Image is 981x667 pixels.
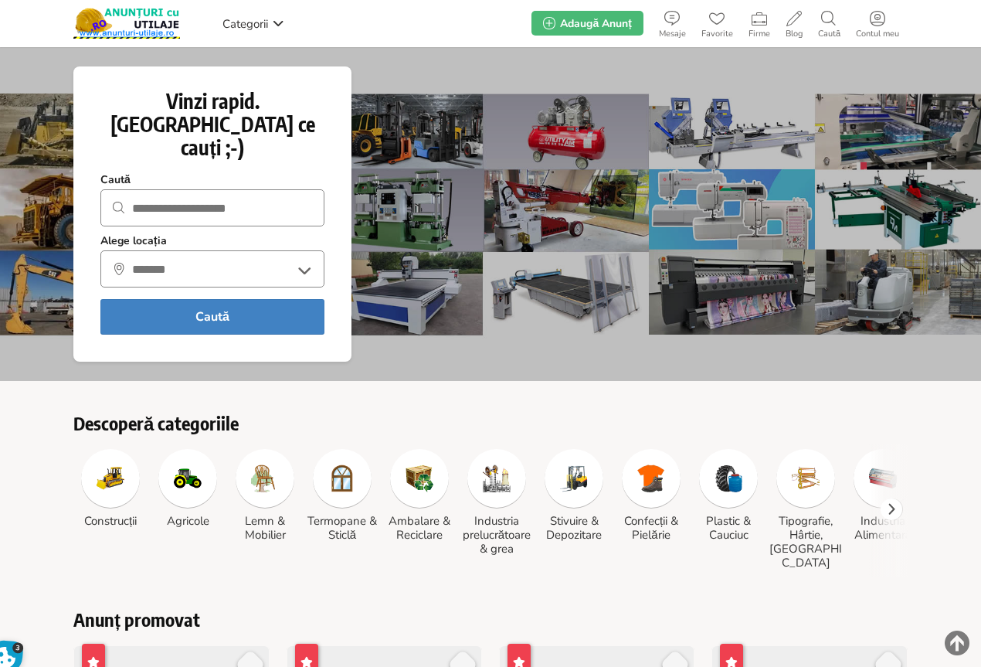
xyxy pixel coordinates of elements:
h3: Industria prelucrătoare & grea [460,514,534,556]
span: Blog [778,29,810,39]
span: Caută [810,29,848,39]
span: Categorii [222,16,268,32]
button: Caută [100,299,324,335]
img: Industria prelucrătoare & grea [483,465,511,492]
img: Lemn & Mobilier [251,465,279,492]
h3: Industria Alimentară [846,514,920,542]
a: Termopane & Sticlă Termopane & Sticlă [305,449,379,542]
h1: Vinzi rapid. [GEOGRAPHIC_DATA] ce cauți ;-) [100,90,324,159]
h3: Stivuire & Depozitare [537,514,611,542]
img: Tipografie, Hârtie, Carton [792,465,820,492]
h2: Descoperă categoriile [73,412,908,434]
img: Anunturi-Utilaje.RO [73,8,180,39]
a: Lemn & Mobilier Lemn & Mobilier [228,449,302,542]
a: Stivuire & Depozitare Stivuire & Depozitare [537,449,611,542]
a: Contul meu [848,8,907,39]
a: Ambalare & Reciclare Ambalare & Reciclare [382,449,457,542]
a: Agricole Agricole [151,449,225,528]
h2: Anunț promovat [73,608,908,630]
span: 3 [12,642,24,654]
a: Industria prelucrătoare & grea Industria prelucrătoare & grea [460,449,534,556]
h3: Lemn & Mobilier [228,514,302,542]
a: Tipografie, Hârtie, Carton Tipografie, Hârtie, [GEOGRAPHIC_DATA] [769,449,843,570]
span: Favorite [694,29,741,39]
a: Mesaje [651,8,694,39]
h3: Construcții [73,514,148,528]
a: Industria Alimentară Industria Alimentară [846,449,920,542]
a: Firme [741,8,778,39]
a: Construcții Construcții [73,449,148,528]
a: Blog [778,8,810,39]
img: scroll-to-top.png [945,631,969,655]
a: Caută [810,8,848,39]
strong: Caută [100,173,131,187]
strong: Alege locația [100,234,167,248]
a: Adaugă Anunț [531,11,643,36]
img: Plastic & Cauciuc [715,465,742,492]
img: Stivuire & Depozitare [560,465,588,492]
h3: Confecții & Pielărie [614,514,688,542]
img: Termopane & Sticlă [328,465,356,492]
h3: Plastic & Cauciuc [691,514,765,542]
h3: Termopane & Sticlă [305,514,379,542]
span: Adaugă Anunț [560,16,631,31]
h3: Ambalare & Reciclare [382,514,457,542]
h3: Agricole [151,514,225,528]
span: Mesaje [651,29,694,39]
h3: Tipografie, Hârtie, [GEOGRAPHIC_DATA] [769,514,843,570]
a: Plastic & Cauciuc Plastic & Cauciuc [691,449,765,542]
img: Agricole [174,465,202,492]
img: Ambalare & Reciclare [406,465,433,492]
a: Categorii [219,12,288,35]
a: Confecții & Pielărie Confecții & Pielărie [614,449,688,542]
img: Construcții [97,465,124,492]
img: Confecții & Pielărie [637,465,665,492]
a: Favorite [694,8,741,39]
span: Contul meu [848,29,907,39]
span: Firme [741,29,778,39]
